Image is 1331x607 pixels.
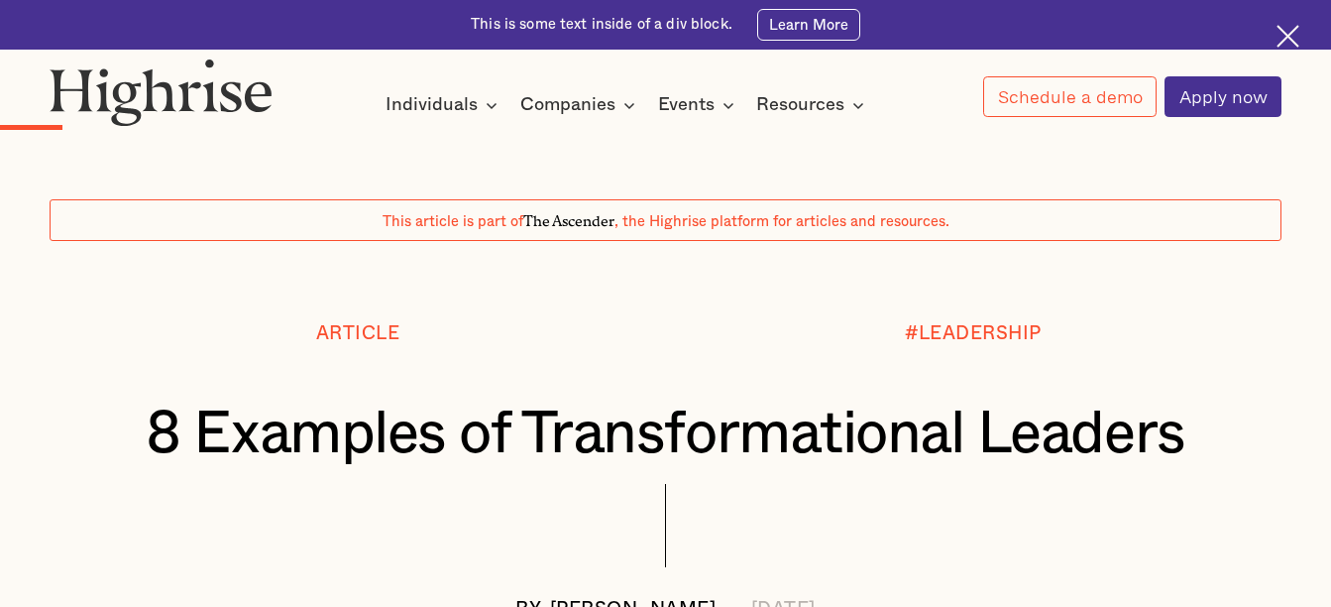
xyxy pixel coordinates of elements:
div: Companies [520,93,615,117]
img: Cross icon [1276,25,1299,48]
a: Apply now [1165,76,1280,117]
span: This article is part of [383,214,523,229]
a: Schedule a demo [983,76,1156,117]
div: Individuals [386,93,478,117]
div: This is some text inside of a div block. [471,15,732,35]
a: Learn More [757,9,860,41]
h1: 8 Examples of Transformational Leaders [101,403,1230,468]
div: Resources [756,93,870,117]
img: Highrise logo [50,59,273,126]
div: Events [658,93,740,117]
div: Companies [520,93,641,117]
div: Individuals [386,93,503,117]
span: The Ascender [523,209,614,227]
div: Article [316,324,400,345]
span: , the Highrise platform for articles and resources. [614,214,949,229]
div: Events [658,93,715,117]
div: Resources [756,93,844,117]
div: #LEADERSHIP [905,324,1042,345]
